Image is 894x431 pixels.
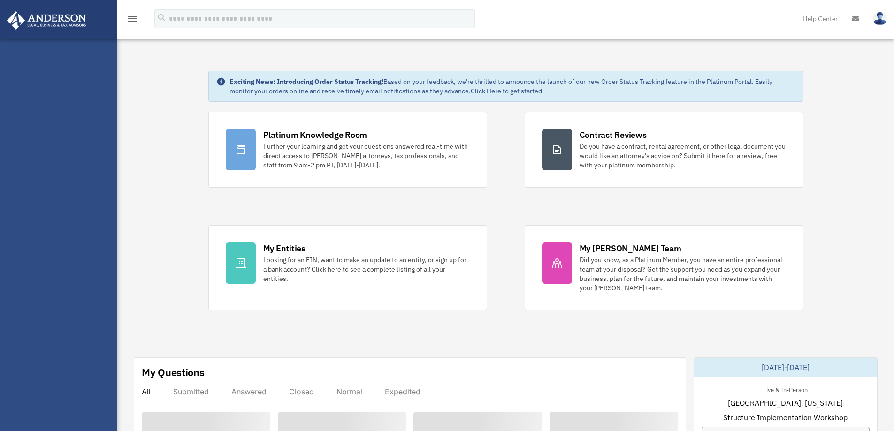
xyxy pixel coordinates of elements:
a: My [PERSON_NAME] Team Did you know, as a Platinum Member, you have an entire professional team at... [525,225,803,310]
span: Structure Implementation Workshop [723,412,848,423]
div: Live & In-Person [756,384,815,394]
i: menu [127,13,138,24]
div: [DATE]-[DATE] [694,358,877,377]
div: My Entities [263,242,306,254]
div: Looking for an EIN, want to make an update to an entity, or sign up for a bank account? Click her... [263,255,470,283]
img: Anderson Advisors Platinum Portal [4,11,89,30]
a: Platinum Knowledge Room Further your learning and get your questions answered real-time with dire... [208,112,487,188]
div: Submitted [173,387,209,396]
div: Expedited [385,387,420,396]
div: Further your learning and get your questions answered real-time with direct access to [PERSON_NAM... [263,142,470,170]
div: All [142,387,151,396]
div: Normal [336,387,362,396]
strong: Exciting News: Introducing Order Status Tracking! [229,77,383,86]
a: Contract Reviews Do you have a contract, rental agreement, or other legal document you would like... [525,112,803,188]
span: [GEOGRAPHIC_DATA], [US_STATE] [728,397,843,408]
div: Did you know, as a Platinum Member, you have an entire professional team at your disposal? Get th... [580,255,786,293]
a: menu [127,16,138,24]
div: My [PERSON_NAME] Team [580,242,681,254]
div: My Questions [142,365,205,379]
div: Answered [231,387,267,396]
div: Based on your feedback, we're thrilled to announce the launch of our new Order Status Tracking fe... [229,77,795,96]
i: search [157,13,167,23]
div: Do you have a contract, rental agreement, or other legal document you would like an attorney's ad... [580,142,786,170]
a: My Entities Looking for an EIN, want to make an update to an entity, or sign up for a bank accoun... [208,225,487,310]
div: Platinum Knowledge Room [263,129,367,141]
img: User Pic [873,12,887,25]
a: Click Here to get started! [471,87,544,95]
div: Closed [289,387,314,396]
div: Contract Reviews [580,129,647,141]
